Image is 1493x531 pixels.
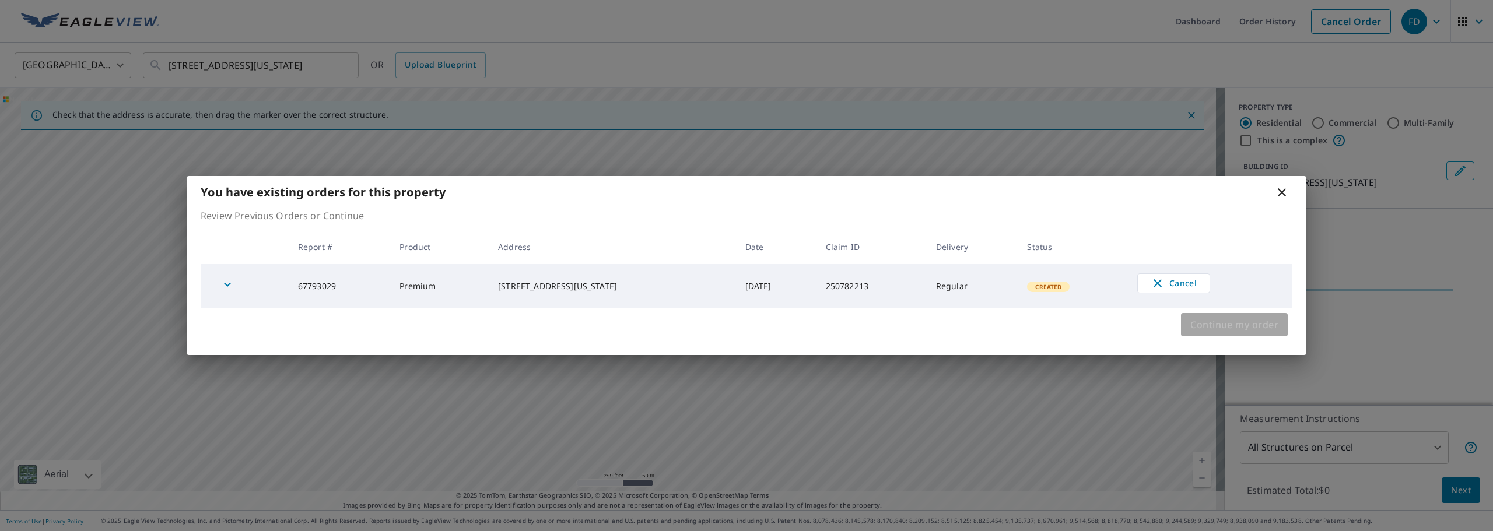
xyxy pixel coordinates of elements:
[1018,230,1128,264] th: Status
[1028,283,1068,291] span: Created
[489,230,736,264] th: Address
[289,230,391,264] th: Report #
[498,280,727,292] div: [STREET_ADDRESS][US_STATE]
[201,184,446,200] b: You have existing orders for this property
[736,264,816,308] td: [DATE]
[289,264,391,308] td: 67793029
[201,209,1292,223] p: Review Previous Orders or Continue
[390,230,489,264] th: Product
[1190,317,1278,333] span: Continue my order
[816,264,927,308] td: 250782213
[816,230,927,264] th: Claim ID
[1149,276,1198,290] span: Cancel
[1181,313,1288,336] button: Continue my order
[736,230,816,264] th: Date
[390,264,489,308] td: Premium
[1137,273,1210,293] button: Cancel
[927,264,1018,308] td: Regular
[927,230,1018,264] th: Delivery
